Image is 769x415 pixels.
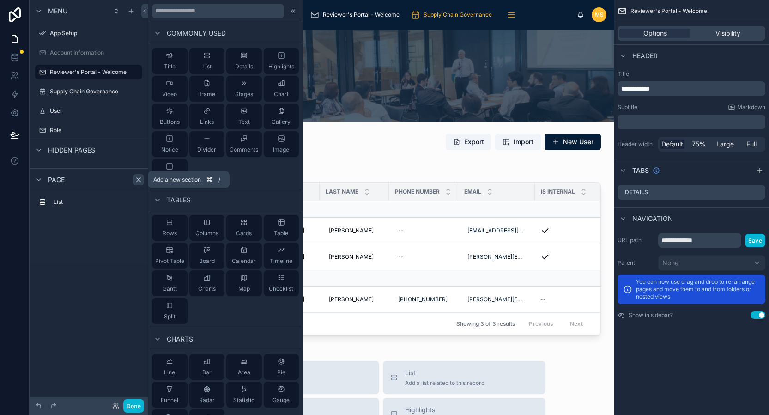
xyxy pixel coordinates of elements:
span: Navigation [632,214,673,223]
span: Gallery [272,118,291,126]
button: ListAdd a list related to this record [383,361,545,394]
span: Details [235,63,253,70]
span: Comments [230,146,258,153]
button: Title [152,48,188,74]
span: Full [746,140,757,149]
a: Supply Chain Governance [408,6,498,23]
label: Supply Chain Governance [50,88,140,95]
a: User [35,104,142,118]
button: Save [745,234,765,247]
label: Parent [618,259,654,267]
span: Page [48,175,65,184]
button: Charts [189,270,225,296]
span: Last name [326,188,358,195]
button: Chart [264,76,299,102]
span: Commonly used [167,29,226,38]
span: Highlights [405,405,488,415]
button: Text [226,104,262,129]
span: Header [632,51,658,61]
span: Rows [163,230,177,237]
span: Charts [167,335,193,344]
span: 75% [692,140,706,149]
span: Gauge [272,397,290,404]
span: Columns [195,230,218,237]
span: Add a list related to this record [405,379,484,387]
label: Show in sidebar? [629,311,673,319]
label: Subtitle [618,104,637,111]
button: Pivot Table [152,243,188,269]
button: Line [152,354,188,380]
span: iframe [198,91,215,98]
button: Table [264,215,299,241]
button: Divider [189,131,225,157]
span: Markdown [737,104,765,111]
button: Statistic [226,382,262,408]
span: Visibility [715,29,740,38]
span: Charts [198,285,216,293]
span: Checklist [269,285,293,293]
button: Gauge [264,382,299,408]
button: None [658,255,765,271]
label: App Setup [50,30,140,37]
label: Role [50,127,140,134]
button: Board [189,243,225,269]
a: Markdown [728,104,765,111]
a: Reviewer's Portal - Welcome [35,65,142,79]
button: Notice [152,131,188,157]
label: Details [625,189,648,196]
span: / [216,176,223,183]
div: scrollable content [618,115,765,129]
label: Title [618,70,765,78]
span: Chart [274,91,289,98]
span: Timeline [270,257,292,265]
span: Reviewer's Portal - Welcome [323,11,400,18]
span: Reviewer's Portal - Welcome [630,7,707,15]
span: Default [661,140,683,149]
label: User [50,107,140,115]
span: Add a new section [153,176,201,183]
span: None [662,258,678,268]
span: Phone Number [395,188,440,195]
button: Highlights [264,48,299,74]
div: scrollable content [30,190,148,219]
span: Funnel [161,397,178,404]
button: Gallery [264,104,299,129]
span: Links [200,118,214,126]
span: Email [464,188,481,195]
button: Container [152,159,188,185]
label: Reviewer's Portal - Welcome [50,68,137,76]
div: scrollable content [175,5,577,25]
button: Details [226,48,262,74]
button: Checklist [264,270,299,296]
a: App Setup [35,26,142,41]
span: MS [595,11,604,18]
span: Menu [48,6,67,16]
button: Pie [264,354,299,380]
span: Hidden pages [48,146,95,155]
span: Divider [197,146,216,153]
span: Map [238,285,250,293]
a: Account Information [35,45,142,60]
span: Statistic [233,397,254,404]
label: List [54,198,139,206]
span: Table [274,230,288,237]
button: Calendar [226,243,262,269]
button: Cards [226,215,262,241]
button: Bar [189,354,225,380]
a: Role [35,123,142,138]
span: Video [162,91,177,98]
a: Reviewer's Portal - Welcome [307,6,406,23]
span: Pie [277,369,285,376]
label: Header width [618,140,654,148]
span: Buttons [160,118,180,126]
button: Video [152,76,188,102]
span: Tables [167,195,191,205]
button: Stages [226,76,262,102]
span: Radar [199,397,215,404]
span: List [405,368,484,378]
label: URL path [618,237,654,244]
span: Large [716,140,734,149]
span: Highlights [268,63,294,70]
div: scrollable content [618,81,765,96]
span: Tabs [632,166,649,175]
